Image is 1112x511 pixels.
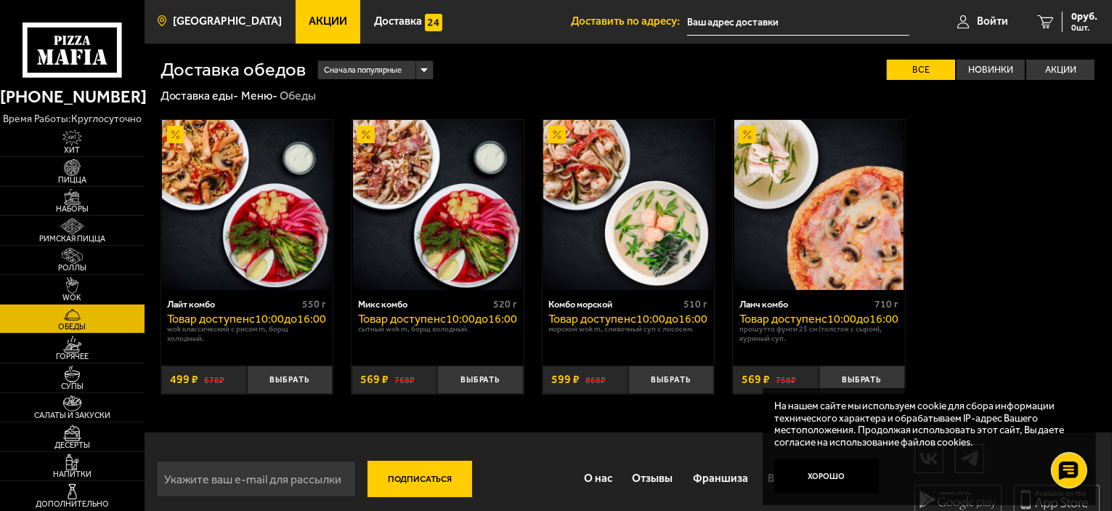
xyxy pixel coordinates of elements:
button: Хорошо [774,459,879,494]
span: Товар доступен [358,312,440,326]
s: 758 ₽ [776,374,796,385]
img: Ланч комбо [734,120,904,290]
span: Товар доступен [739,312,821,326]
span: 0 руб. [1071,12,1097,22]
button: Выбрать [628,366,714,394]
span: 599 ₽ [551,374,580,385]
img: Акционный [167,126,184,143]
p: Морской Wok M, Сливочный суп с лососем. [548,325,707,334]
label: Акции [1026,60,1095,81]
a: Вакансии [758,460,827,498]
input: Ваш адрес доставки [687,9,909,36]
input: Укажите ваш e-mail для рассылки [156,461,356,497]
span: c 10:00 до 16:00 [630,312,707,326]
label: Все [887,60,955,81]
button: Выбрать [819,366,905,394]
h1: Доставка обедов [161,60,307,79]
span: 569 ₽ [360,374,389,385]
span: 569 ₽ [742,374,770,385]
label: Новинки [957,60,1025,81]
img: Комбо морской [543,120,713,290]
div: Ланч комбо [739,299,871,310]
img: Лайт комбо [162,120,332,290]
a: Отзывы [622,460,683,498]
span: 520 г [493,298,517,310]
button: Подписаться [368,461,472,497]
img: Микс комбо [353,120,523,290]
span: Акции [309,16,347,27]
span: 510 г [684,298,708,310]
a: Меню- [241,89,277,102]
div: Микс комбо [358,299,490,310]
p: Сытный Wok M, Борщ холодный. [358,325,517,334]
span: 710 г [874,298,898,310]
a: О нас [574,460,622,498]
a: АкционныйЛайт комбо [161,120,333,290]
a: Франшиза [683,460,758,498]
button: Выбрать [247,366,333,394]
span: 0 шт. [1071,23,1097,32]
img: Акционный [548,126,566,143]
img: Акционный [739,126,756,143]
img: 15daf4d41897b9f0e9f617042186c801.svg [425,14,442,31]
span: Доставка [374,16,422,27]
span: Доставить по адресу: [571,16,687,27]
img: Акционный [357,126,375,143]
span: c 10:00 до 16:00 [249,312,326,326]
span: c 10:00 до 16:00 [440,312,517,326]
p: На нашем сайте мы используем cookie для сбора информации технического характера и обрабатываем IP... [774,400,1076,448]
span: Сначала популярные [324,60,402,81]
a: АкционныйЛанч комбо [733,120,905,290]
s: 678 ₽ [204,374,224,385]
span: [GEOGRAPHIC_DATA] [173,16,282,27]
a: АкционныйМикс комбо [352,120,524,290]
span: 499 ₽ [170,374,198,385]
span: Товар доступен [167,312,249,326]
s: 768 ₽ [394,374,415,385]
span: Товар доступен [548,312,630,326]
a: АкционныйКомбо морской [543,120,715,290]
span: 550 г [302,298,326,310]
div: Обеды [280,89,316,104]
span: Войти [977,16,1008,27]
a: Доставка еды- [161,89,239,102]
div: Комбо морской [548,299,680,310]
p: Прошутто Фунги 25 см (толстое с сыром), Куриный суп. [739,325,898,344]
span: c 10:00 до 16:00 [821,312,898,326]
button: Выбрать [437,366,523,394]
div: Лайт комбо [167,299,299,310]
s: 868 ₽ [585,374,606,385]
p: Wok классический с рисом M, Борщ холодный. [167,325,326,344]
